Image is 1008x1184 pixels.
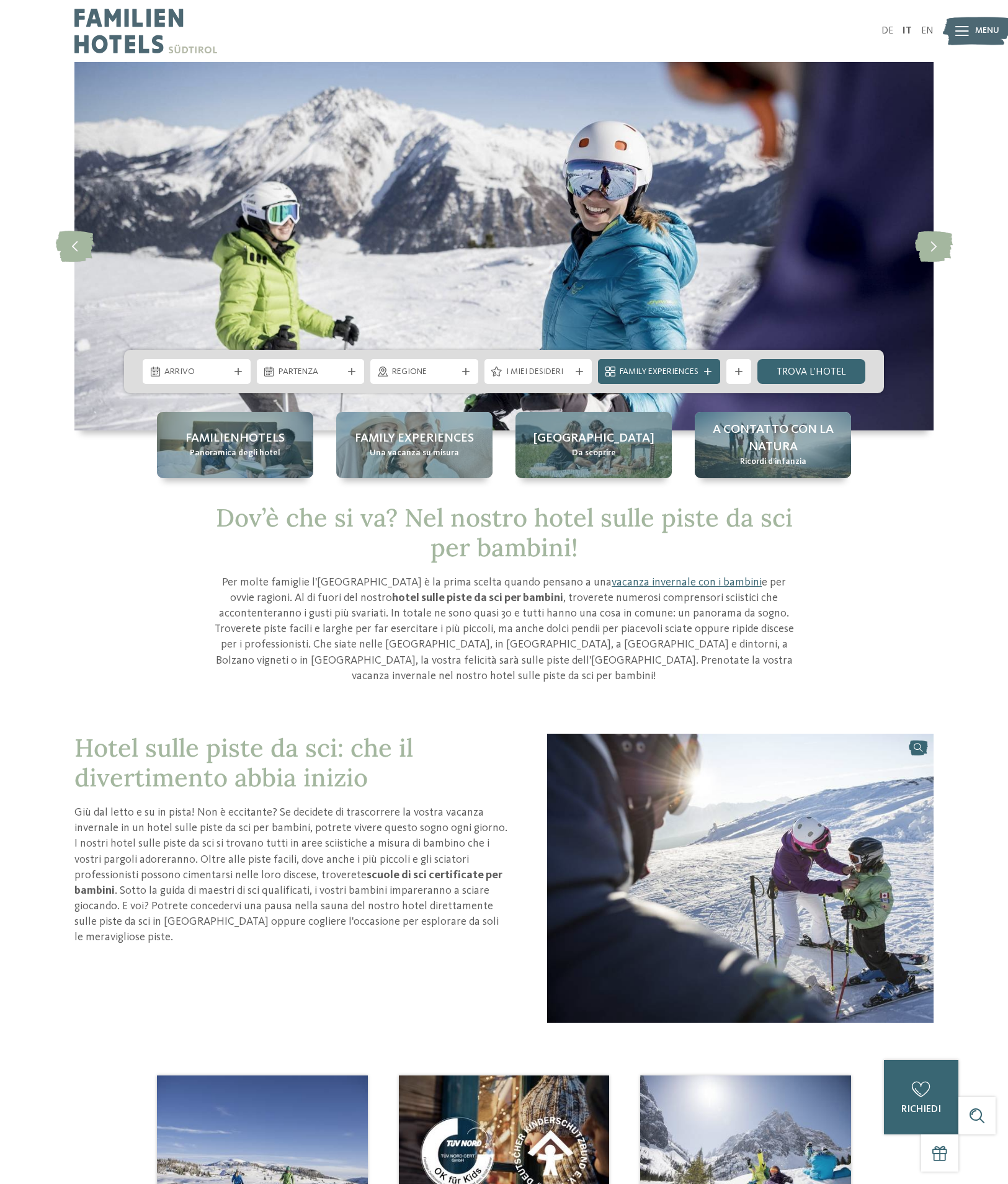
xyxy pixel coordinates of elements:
[757,359,865,384] a: trova l’hotel
[355,430,474,447] span: Family experiences
[707,421,839,456] span: A contatto con la natura
[216,502,793,563] span: Dov’è che si va? Nel nostro hotel sulle piste da sci per bambini!
[279,366,343,378] span: Partenza
[392,592,563,603] strong: hotel sulle piste da sci per bambini
[620,366,698,378] span: Family Experiences
[392,366,457,378] span: Regione
[74,870,502,896] strong: scuole di sci certificate per bambini
[210,575,799,684] p: Per molte famiglie l'[GEOGRAPHIC_DATA] è la prima scelta quando pensano a una e per ovvie ragioni...
[336,412,493,478] a: Hotel sulle piste da sci per bambini: divertimento senza confini Family experiences Una vacanza s...
[370,447,459,460] span: Una vacanza su misura
[547,733,934,1023] img: Hotel sulle piste da sci per bambini: divertimento senza confini
[506,366,571,378] span: I miei desideri
[533,430,654,447] span: [GEOGRAPHIC_DATA]
[74,732,413,793] span: Hotel sulle piste da sci: che il divertimento abbia inizio
[157,412,313,478] a: Hotel sulle piste da sci per bambini: divertimento senza confini Familienhotels Panoramica degli ...
[515,412,672,478] a: Hotel sulle piste da sci per bambini: divertimento senza confini [GEOGRAPHIC_DATA] Da scoprire
[612,577,762,588] a: vacanza invernale con i bambini
[921,26,934,36] a: EN
[74,805,510,946] p: Giù dal letto e su in pista! Non è eccitante? Se decidete di trascorrere la vostra vacanza invern...
[572,447,616,460] span: Da scoprire
[901,1105,941,1115] span: richiedi
[74,62,934,430] img: Hotel sulle piste da sci per bambini: divertimento senza confini
[903,26,912,36] a: IT
[695,412,851,478] a: Hotel sulle piste da sci per bambini: divertimento senza confini A contatto con la natura Ricordi...
[881,26,893,36] a: DE
[185,430,285,447] span: Familienhotels
[975,25,999,37] span: Menu
[740,456,806,468] span: Ricordi d’infanzia
[884,1060,958,1134] a: richiedi
[190,447,280,460] span: Panoramica degli hotel
[164,366,229,378] span: Arrivo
